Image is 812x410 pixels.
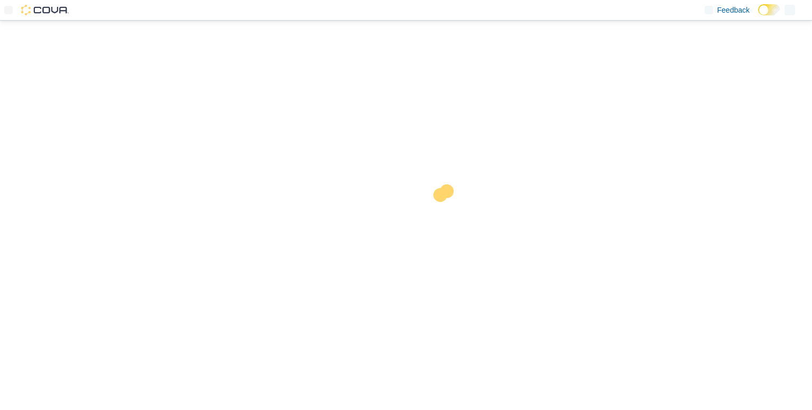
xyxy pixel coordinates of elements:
img: cova-loader [406,176,485,256]
img: Cova [21,5,69,15]
input: Dark Mode [758,4,780,15]
span: Feedback [717,5,750,15]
